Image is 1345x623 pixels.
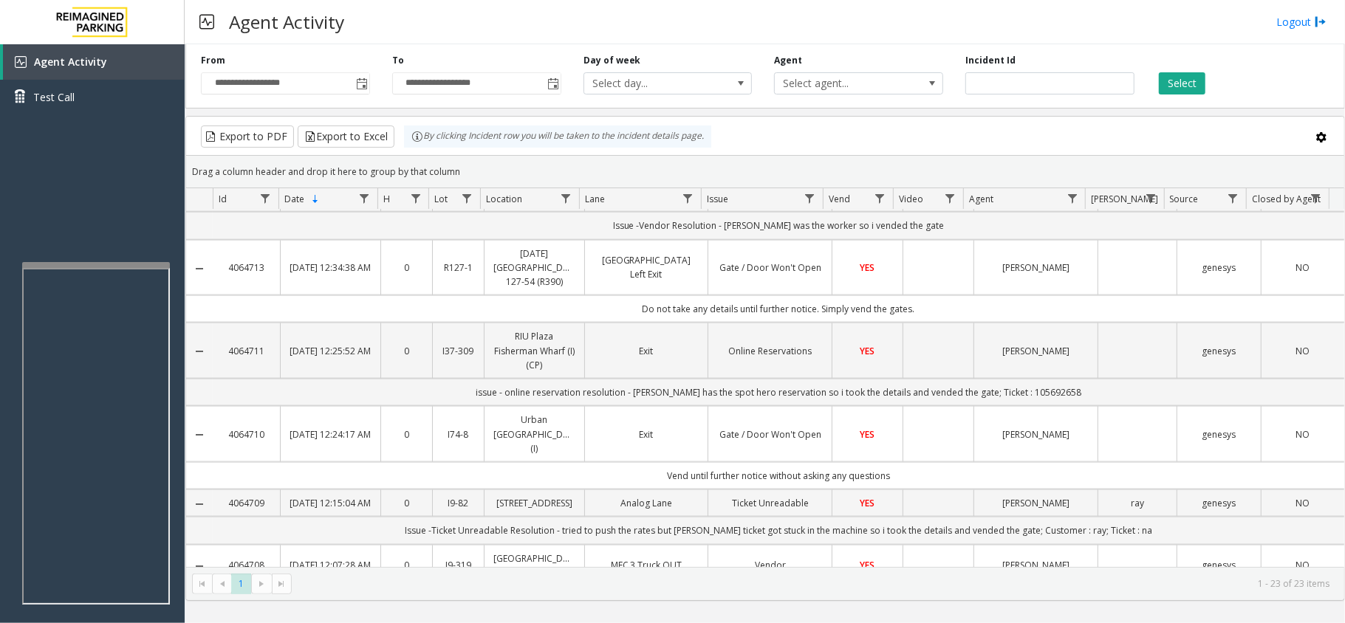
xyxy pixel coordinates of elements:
a: Analog Lane [594,496,699,510]
a: YES [841,496,894,510]
span: NO [1296,559,1310,571]
button: Select [1159,72,1205,94]
span: Date [284,193,304,205]
a: [GEOGRAPHIC_DATA] Left Exit [594,253,699,281]
a: [DATE] 12:07:28 AM [290,558,372,572]
a: Id Filter Menu [256,188,275,208]
a: 4064710 [222,427,271,441]
a: Lot Filter Menu [456,188,476,208]
a: Parker Filter Menu [1140,188,1160,208]
a: Exit [594,344,699,358]
a: [DATE] 12:24:17 AM [290,427,372,441]
div: Data table [186,188,1344,567]
a: NO [1270,427,1335,441]
a: Lane Filter Menu [678,188,698,208]
img: 'icon' [15,56,27,68]
a: Issue Filter Menu [800,188,820,208]
span: [PERSON_NAME] [1092,193,1159,205]
span: Location [486,193,522,205]
a: Video Filter Menu [940,188,960,208]
span: Test Call [33,89,75,105]
a: Collapse Details [186,429,213,441]
a: NO [1270,261,1335,275]
a: [DATE] 12:25:52 AM [290,344,372,358]
a: Location Filter Menu [556,188,576,208]
a: [DATE] [GEOGRAPHIC_DATA] 127-54 (R390) [493,247,575,289]
span: YES [860,428,875,441]
kendo-pager-info: 1 - 23 of 23 items [301,577,1329,590]
button: Export to PDF [201,125,294,148]
h3: Agent Activity [222,4,352,40]
a: [STREET_ADDRESS] [493,496,575,510]
span: Video [899,193,923,205]
span: Toggle popup [544,73,561,94]
td: Issue -Ticket Unreadable Resolution - tried to push the rates but [PERSON_NAME] ticket got stuck ... [213,517,1344,544]
span: H [383,193,390,205]
span: Lot [435,193,448,205]
a: NO [1270,344,1335,358]
a: H Filter Menu [405,188,425,208]
a: genesys [1186,558,1251,572]
a: [PERSON_NAME] [983,261,1089,275]
td: issue - online reservation resolution - [PERSON_NAME] has the spot hero reservation so i took the... [213,379,1344,406]
span: YES [860,261,875,274]
a: Vendor [717,558,823,572]
a: YES [841,427,894,441]
a: NO [1270,496,1335,510]
img: infoIcon.svg [411,131,423,142]
a: ray [1107,496,1168,510]
a: Date Filter Menu [355,188,374,208]
a: Source Filter Menu [1223,188,1243,208]
a: I9-82 [442,496,475,510]
a: Vend Filter Menu [870,188,890,208]
a: [DATE] 12:15:04 AM [290,496,372,510]
label: Agent [774,54,802,67]
img: logout [1315,14,1327,30]
a: 4064711 [222,344,271,358]
button: Export to Excel [298,125,394,148]
img: pageIcon [199,4,214,40]
a: [GEOGRAPHIC_DATA] (I) (R390) [493,551,575,579]
a: [PERSON_NAME] [983,496,1089,510]
label: To [392,54,404,67]
span: Select agent... [775,73,908,94]
a: Collapse Details [186,560,213,572]
a: Gate / Door Won't Open [717,261,823,275]
span: YES [860,345,875,357]
div: By clicking Incident row you will be taken to the incident details page. [404,125,711,148]
label: Incident Id [965,54,1016,67]
a: Agent Activity [3,44,185,80]
a: Closed by Agent Filter Menu [1306,188,1326,208]
a: 0 [390,558,423,572]
a: I74-8 [442,427,475,441]
td: Do not take any details until further notice. Simply vend the gates. [213,295,1344,323]
a: RIU Plaza Fisherman Wharf (I) (CP) [493,329,575,372]
a: MEC 3 Truck OUT [594,558,699,572]
span: YES [860,497,875,509]
td: Vend until further notice without asking any questions [213,462,1344,489]
span: YES [860,559,875,571]
label: Day of week [583,54,641,67]
span: Sortable [309,193,321,205]
span: NO [1296,428,1310,441]
a: NO [1270,558,1335,572]
span: Issue [707,193,728,205]
a: R127-1 [442,261,475,275]
a: Agent Filter Menu [1062,188,1082,208]
span: Source [1170,193,1199,205]
a: [DATE] 12:34:38 AM [290,261,372,275]
a: 0 [390,496,423,510]
span: Id [219,193,227,205]
a: genesys [1186,261,1251,275]
a: YES [841,261,894,275]
span: Closed by Agent [1252,193,1321,205]
span: NO [1296,497,1310,509]
a: YES [841,558,894,572]
span: Lane [585,193,605,205]
a: 0 [390,261,423,275]
a: 0 [390,344,423,358]
a: 4064708 [222,558,271,572]
a: genesys [1186,496,1251,510]
a: [PERSON_NAME] [983,427,1089,441]
a: Collapse Details [186,263,213,275]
